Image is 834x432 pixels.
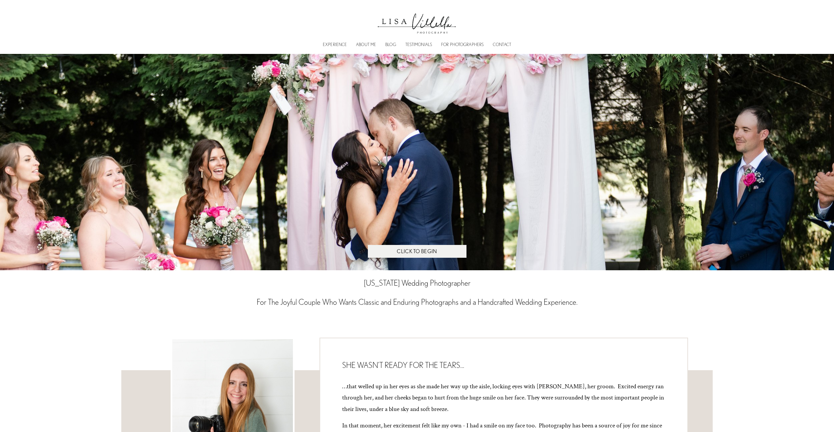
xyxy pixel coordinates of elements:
[323,44,347,46] a: EXPERIENCE
[385,44,396,46] a: BLOG
[441,44,484,46] a: FOR PHOTOGRAPHERS
[342,382,665,413] span: …that welled up in her eyes as she made her way up the aisle, locking eyes with [PERSON_NAME], he...
[342,361,464,370] span: SHE WASN’T READY FOR THE TEARS…
[356,44,376,46] a: ABOUT ME
[405,44,432,46] a: TESTIMONIALS
[245,297,590,307] h3: For The Joyful Couple Who Wants Classic and Enduring Photographs and a Handcrafted Wedding Experi...
[368,245,466,258] a: CLICK TO BEGIN
[374,7,460,37] img: Lisa Villella Photography
[319,278,516,288] h1: [US_STATE] Wedding Photographer
[493,44,511,46] a: CONTACT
